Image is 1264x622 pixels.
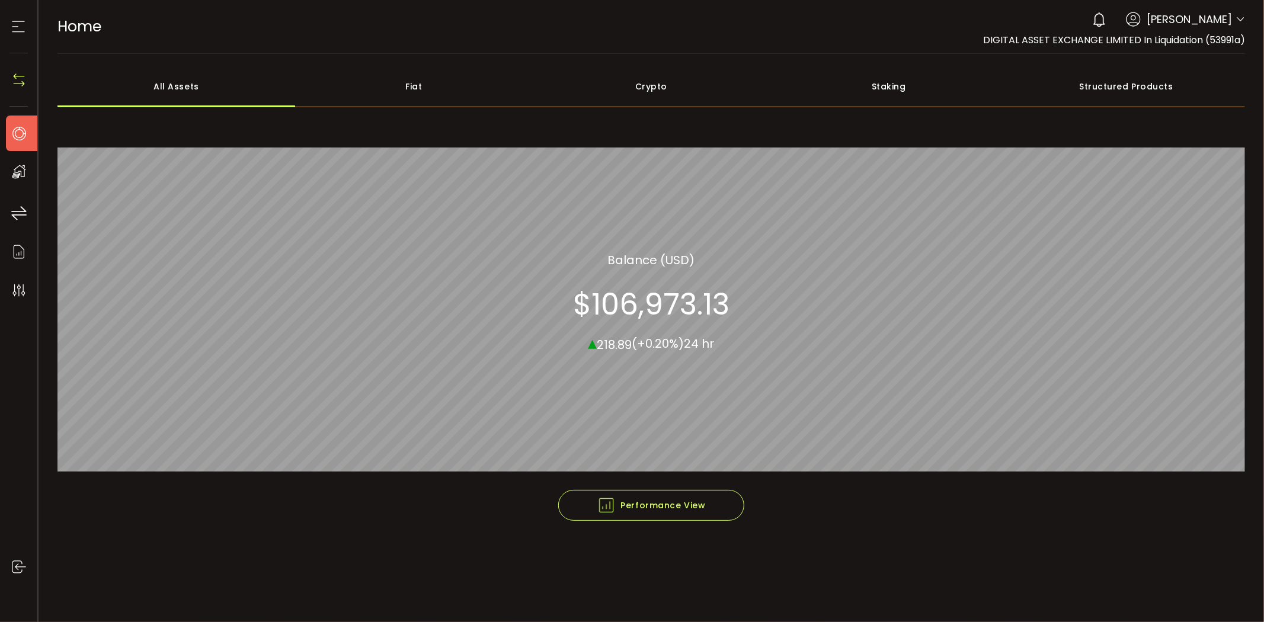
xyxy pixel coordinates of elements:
div: Structured Products [1007,66,1245,107]
span: Performance View [597,496,706,514]
span: 218.89 [597,336,632,353]
div: Staking [770,66,1007,107]
span: 24 hr [684,336,715,352]
iframe: Chat Widget [1205,565,1264,622]
div: Fiat [295,66,533,107]
button: Performance View [558,490,744,521]
div: All Assets [57,66,295,107]
span: (+0.20%) [632,336,684,352]
img: N4P5cjLOiQAAAABJRU5ErkJggg== [10,71,28,89]
span: [PERSON_NAME] [1147,11,1232,27]
section: $106,973.13 [573,287,729,322]
section: Balance (USD) [608,251,695,269]
span: Home [57,16,101,37]
div: Crypto [533,66,770,107]
span: DIGITAL ASSET EXCHANGE LIMITED In Liquidation (53991a) [983,33,1245,47]
span: ▴ [588,330,597,355]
